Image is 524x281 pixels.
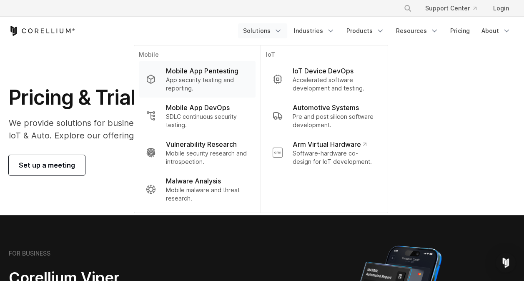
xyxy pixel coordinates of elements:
[394,1,516,16] div: Navigation Menu
[292,103,359,113] p: Automotive Systems
[292,139,366,149] p: Arm Virtual Hardware
[165,149,248,166] p: Mobile security research and introspection.
[266,61,382,98] a: IoT Device DevOps Accelerated software development and testing.
[165,113,248,129] p: SDLC continuous security testing.
[165,176,221,186] p: Malware Analysis
[238,23,516,38] div: Navigation Menu
[289,23,340,38] a: Industries
[165,139,236,149] p: Vulnerability Research
[9,85,341,110] h1: Pricing & Trials
[139,61,255,98] a: Mobile App Pentesting App security testing and reporting.
[292,113,376,129] p: Pre and post silicon software development.
[165,76,248,93] p: App security testing and reporting.
[139,171,255,208] a: Malware Analysis Mobile malware and threat research.
[496,253,516,273] div: Open Intercom Messenger
[391,23,444,38] a: Resources
[419,1,483,16] a: Support Center
[9,26,75,36] a: Corellium Home
[266,134,382,171] a: Arm Virtual Hardware Software-hardware co-design for IoT development.
[476,23,516,38] a: About
[165,186,248,203] p: Mobile malware and threat research.
[238,23,287,38] a: Solutions
[9,250,50,257] h6: FOR BUSINESS
[139,134,255,171] a: Vulnerability Research Mobile security research and introspection.
[165,66,238,76] p: Mobile App Pentesting
[266,50,382,61] p: IoT
[400,1,415,16] button: Search
[139,98,255,134] a: Mobile App DevOps SDLC continuous security testing.
[486,1,516,16] a: Login
[341,23,389,38] a: Products
[9,117,341,142] p: We provide solutions for businesses, research teams, community individuals, and IoT & Auto. Explo...
[266,98,382,134] a: Automotive Systems Pre and post silicon software development.
[292,149,376,166] p: Software-hardware co-design for IoT development.
[9,155,85,175] a: Set up a meeting
[165,103,229,113] p: Mobile App DevOps
[292,66,353,76] p: IoT Device DevOps
[139,50,255,61] p: Mobile
[19,160,75,170] span: Set up a meeting
[445,23,475,38] a: Pricing
[292,76,376,93] p: Accelerated software development and testing.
